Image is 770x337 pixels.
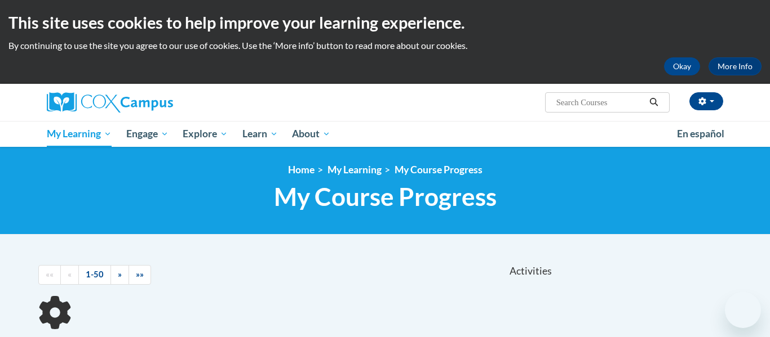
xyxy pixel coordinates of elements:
a: More Info [709,57,762,75]
a: Explore [175,121,235,147]
a: My Learning [328,164,382,176]
a: Begining [38,265,61,285]
span: En español [677,128,724,140]
a: About [285,121,338,147]
p: By continuing to use the site you agree to our use of cookies. Use the ‘More info’ button to read... [8,39,762,52]
span: «« [46,269,54,279]
input: Search Courses [555,96,645,109]
span: Explore [183,127,228,141]
a: Home [288,164,315,176]
div: Main menu [30,121,740,147]
a: Engage [119,121,176,147]
iframe: Button to launch messaging window [725,292,761,328]
button: Account Settings [689,92,723,110]
a: 1-50 [78,265,111,285]
span: Engage [126,127,169,141]
span: My Learning [47,127,112,141]
a: End [129,265,151,285]
a: Cox Campus [47,92,261,113]
span: My Course Progress [274,182,497,212]
a: En español [670,122,732,146]
a: Next [110,265,129,285]
span: Activities [510,265,552,277]
h2: This site uses cookies to help improve your learning experience. [8,11,762,34]
a: My Learning [39,121,119,147]
a: Previous [60,265,79,285]
button: Search [645,96,662,109]
span: Learn [242,127,278,141]
a: Learn [235,121,285,147]
span: »» [136,269,144,279]
img: Cox Campus [47,92,173,113]
a: My Course Progress [395,164,483,176]
button: Okay [664,57,700,75]
span: About [292,127,330,141]
span: « [68,269,72,279]
span: » [118,269,122,279]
